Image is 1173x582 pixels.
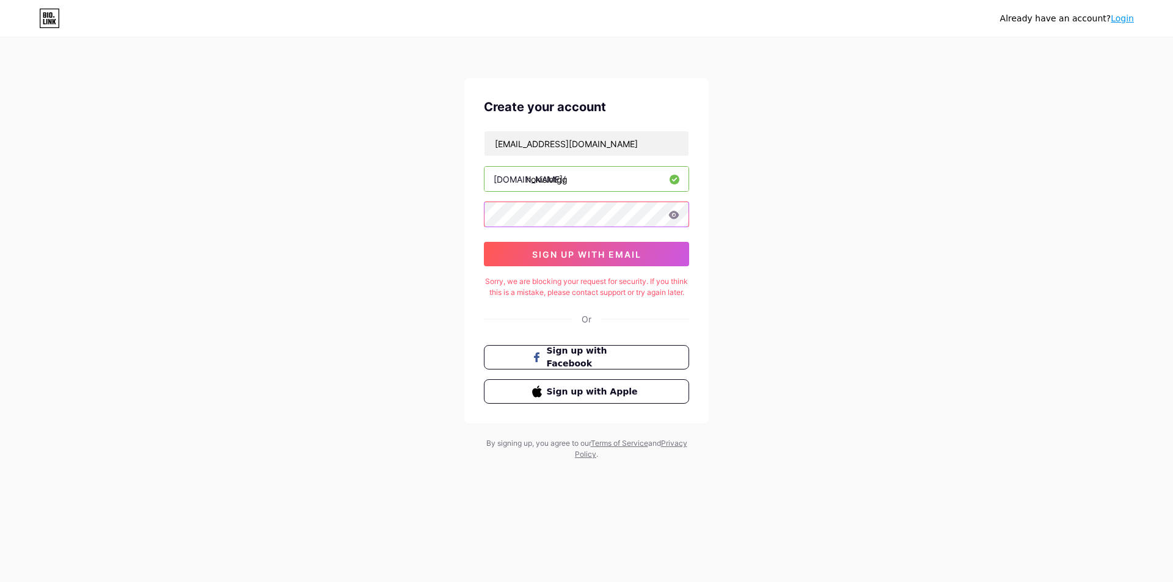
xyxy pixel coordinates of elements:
button: Sign up with Apple [484,379,689,404]
span: Sign up with Apple [547,385,641,398]
input: username [484,167,689,191]
div: Sorry, we are blocking your request for security. If you think this is a mistake, please contact ... [484,276,689,298]
div: Create your account [484,98,689,116]
div: By signing up, you agree to our and . [483,438,690,460]
span: sign up with email [532,249,641,260]
a: Login [1111,13,1134,23]
a: Terms of Service [591,438,648,448]
button: Sign up with Facebook [484,345,689,369]
button: sign up with email [484,242,689,266]
span: Sign up with Facebook [547,344,641,370]
input: Email [484,131,689,156]
div: Already have an account? [1000,12,1134,25]
div: Or [582,313,591,326]
div: [DOMAIN_NAME]/ [494,173,566,186]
